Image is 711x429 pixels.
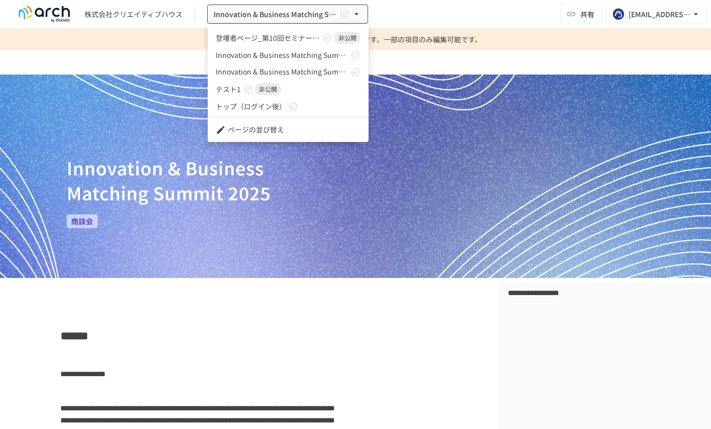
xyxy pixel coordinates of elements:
span: 非公開 [255,85,281,94]
span: Innovation & Business Matching Summit [DATE]_イベント詳細ページ [216,50,348,60]
span: テスト1 [216,84,241,95]
li: ページの並び替え [208,121,369,138]
span: トップ（ログイン後） [216,101,286,112]
span: 非公開 [334,33,361,42]
span: 登壇者ページ_第10回セミナーイベント [216,33,320,43]
span: Innovation & Business Matching Summit [DATE]_イベント詳細ページ [216,66,348,77]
